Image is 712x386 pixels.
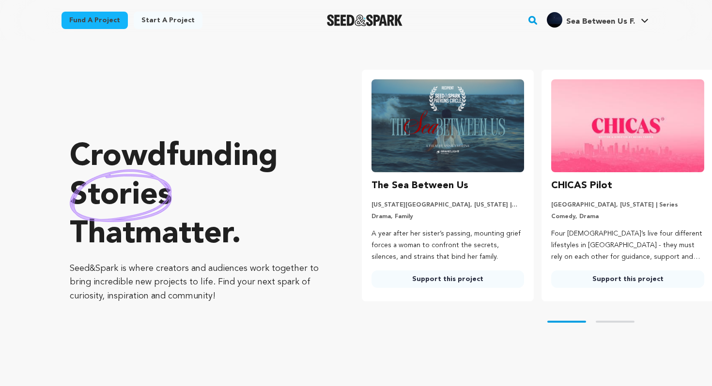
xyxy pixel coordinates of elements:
[551,201,704,209] p: [GEOGRAPHIC_DATA], [US_STATE] | Series
[547,12,635,28] div: Sea Between Us F.'s Profile
[566,18,635,26] span: Sea Between Us F.
[371,213,525,221] p: Drama, Family
[371,201,525,209] p: [US_STATE][GEOGRAPHIC_DATA], [US_STATE] | Film Short
[70,138,323,254] p: Crowdfunding that .
[134,12,202,29] a: Start a project
[371,79,525,172] img: The Sea Between Us image
[371,228,525,263] p: A year after her sister’s passing, mounting grief forces a woman to confront the secrets, silence...
[547,12,562,28] img: 70e4bdabd1bda51f.jpg
[327,15,403,26] a: Seed&Spark Homepage
[62,12,128,29] a: Fund a project
[551,213,704,221] p: Comedy, Drama
[70,169,172,222] img: hand sketched image
[371,178,468,193] h3: The Sea Between Us
[551,178,612,193] h3: CHICAS Pilot
[551,228,704,263] p: Four [DEMOGRAPHIC_DATA]’s live four different lifestyles in [GEOGRAPHIC_DATA] - they must rely on...
[545,10,650,28] a: Sea Between Us F.'s Profile
[70,262,323,303] p: Seed&Spark is where creators and audiences work together to bring incredible new projects to life...
[545,10,650,30] span: Sea Between Us F.'s Profile
[135,219,232,250] span: matter
[551,79,704,172] img: CHICAS Pilot image
[327,15,403,26] img: Seed&Spark Logo Dark Mode
[371,270,525,288] a: Support this project
[551,270,704,288] a: Support this project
